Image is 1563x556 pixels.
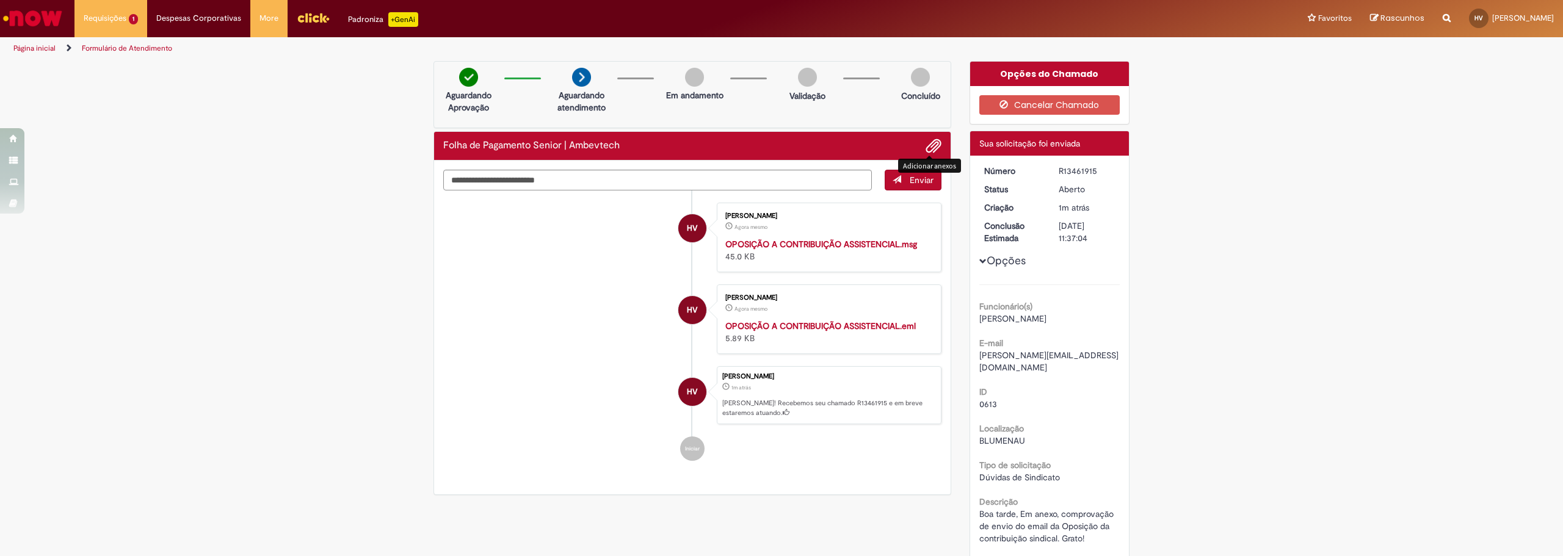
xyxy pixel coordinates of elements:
dt: Número [975,165,1050,177]
b: Tipo de solicitação [979,460,1051,471]
div: 45.0 KB [725,238,929,262]
p: Aguardando atendimento [552,89,611,114]
span: Favoritos [1318,12,1352,24]
div: 5.89 KB [725,320,929,344]
time: 29/08/2025 11:37:00 [1059,202,1089,213]
div: Padroniza [348,12,418,27]
span: HV [1474,14,1483,22]
span: Despesas Corporativas [156,12,241,24]
time: 29/08/2025 11:38:08 [734,305,767,312]
img: img-circle-grey.png [685,68,704,87]
span: Sua solicitação foi enviada [979,138,1080,149]
div: R13461915 [1059,165,1115,177]
span: Agora mesmo [734,223,767,231]
span: Requisições [84,12,126,24]
div: [PERSON_NAME] [725,212,929,220]
span: HV [687,295,697,325]
div: Adicionar anexos [898,159,961,173]
div: Henrique Alonso Vicente [678,296,706,324]
b: ID [979,386,987,397]
dt: Status [975,183,1050,195]
p: Aguardando Aprovação [439,89,498,114]
span: HV [687,214,697,243]
img: check-circle-green.png [459,68,478,87]
p: Concluído [901,90,940,102]
a: Formulário de Atendimento [82,43,172,53]
dt: Conclusão Estimada [975,220,1050,244]
div: [PERSON_NAME] [725,294,929,301]
div: Henrique Alonso Vicente [678,214,706,242]
img: arrow-next.png [572,68,591,87]
span: Rascunhos [1380,12,1424,24]
div: [PERSON_NAME] [722,373,935,380]
textarea: Digite sua mensagem aqui... [443,170,872,190]
p: [PERSON_NAME]! Recebemos seu chamado R13461915 e em breve estaremos atuando. [722,399,935,417]
p: +GenAi [388,12,418,27]
button: Enviar [885,170,941,190]
div: Opções do Chamado [970,62,1130,86]
ul: Histórico de tíquete [443,190,941,474]
a: Página inicial [13,43,56,53]
span: 1m atrás [731,384,751,391]
a: OPOSIÇÃO A CONTRIBUIÇÃO ASSISTENCIAL.msg [725,239,917,250]
span: HV [687,377,697,406]
span: 0613 [979,399,997,410]
div: Aberto [1059,183,1115,195]
b: E-mail [979,338,1003,348]
b: Localização [979,423,1024,434]
button: Cancelar Chamado [979,95,1120,115]
div: [DATE] 11:37:04 [1059,220,1115,244]
dt: Criação [975,201,1050,214]
span: [PERSON_NAME] [979,313,1046,324]
span: Boa tarde, Em anexo, comprovação de envio do email da Oposição da contribuição sindical. Grato! [979,508,1116,544]
p: Validação [789,90,825,102]
b: Descrição [979,496,1018,507]
span: Agora mesmo [734,305,767,312]
time: 29/08/2025 11:38:08 [734,223,767,231]
img: click_logo_yellow_360x200.png [297,9,330,27]
button: Adicionar anexos [926,138,941,154]
span: More [259,12,278,24]
span: BLUMENAU [979,435,1025,446]
a: OPOSIÇÃO A CONTRIBUIÇÃO ASSISTENCIAL.eml [725,320,916,331]
span: Dúvidas de Sindicato [979,472,1060,483]
span: [PERSON_NAME] [1492,13,1554,23]
img: img-circle-grey.png [911,68,930,87]
div: Henrique Alonso Vicente [678,378,706,406]
div: 29/08/2025 11:37:00 [1059,201,1115,214]
img: img-circle-grey.png [798,68,817,87]
span: [PERSON_NAME][EMAIL_ADDRESS][DOMAIN_NAME] [979,350,1119,373]
li: Henrique Alonso Vicente [443,366,941,425]
span: 1m atrás [1059,202,1089,213]
span: 1 [129,14,138,24]
h2: Folha de Pagamento Senior | Ambevtech Histórico de tíquete [443,140,620,151]
b: Funcionário(s) [979,301,1032,312]
p: Em andamento [666,89,723,101]
span: Enviar [910,175,934,186]
ul: Trilhas de página [9,37,1033,60]
a: Rascunhos [1370,13,1424,24]
img: ServiceNow [1,6,64,31]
